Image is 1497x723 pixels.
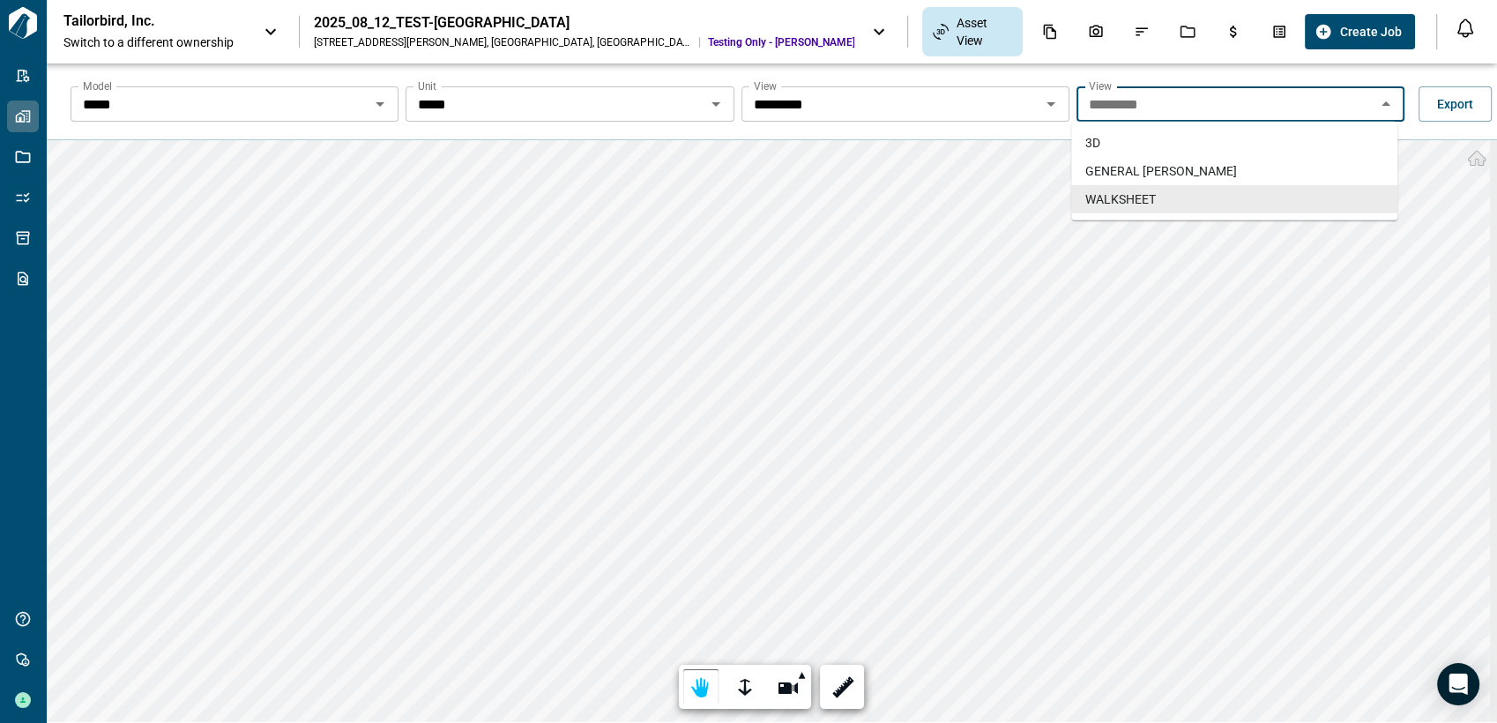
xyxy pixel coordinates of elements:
[1085,134,1100,152] span: 3D
[754,78,777,93] label: View
[1039,92,1063,116] button: Open
[1089,78,1112,93] label: View
[1169,17,1206,47] div: Jobs
[922,7,1022,56] div: Asset View
[1451,14,1479,42] button: Open notification feed
[63,12,222,30] p: Tailorbird, Inc.
[1339,23,1401,41] span: Create Job
[368,92,392,116] button: Open
[1305,14,1415,49] button: Create Job
[63,34,246,51] span: Switch to a different ownership
[1032,17,1069,47] div: Documents
[1085,162,1237,180] span: GENERAL [PERSON_NAME]
[1085,190,1156,208] span: WALKSHEET
[83,78,112,93] label: Model
[314,35,692,49] div: [STREET_ADDRESS][PERSON_NAME] , [GEOGRAPHIC_DATA] , [GEOGRAPHIC_DATA]
[956,14,1011,49] span: Asset View
[314,14,854,32] div: 2025_08_12_TEST-[GEOGRAPHIC_DATA]
[1374,92,1398,116] button: Close
[1437,95,1473,113] span: Export
[1077,17,1114,47] div: Photos
[1123,17,1160,47] div: Issues & Info
[418,78,436,93] label: Unit
[707,35,854,49] span: Testing Only - [PERSON_NAME]
[1419,86,1492,122] button: Export
[1437,663,1479,705] div: Open Intercom Messenger
[704,92,728,116] button: Open
[1215,17,1252,47] div: Budgets
[1261,17,1298,47] div: Takeoff Center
